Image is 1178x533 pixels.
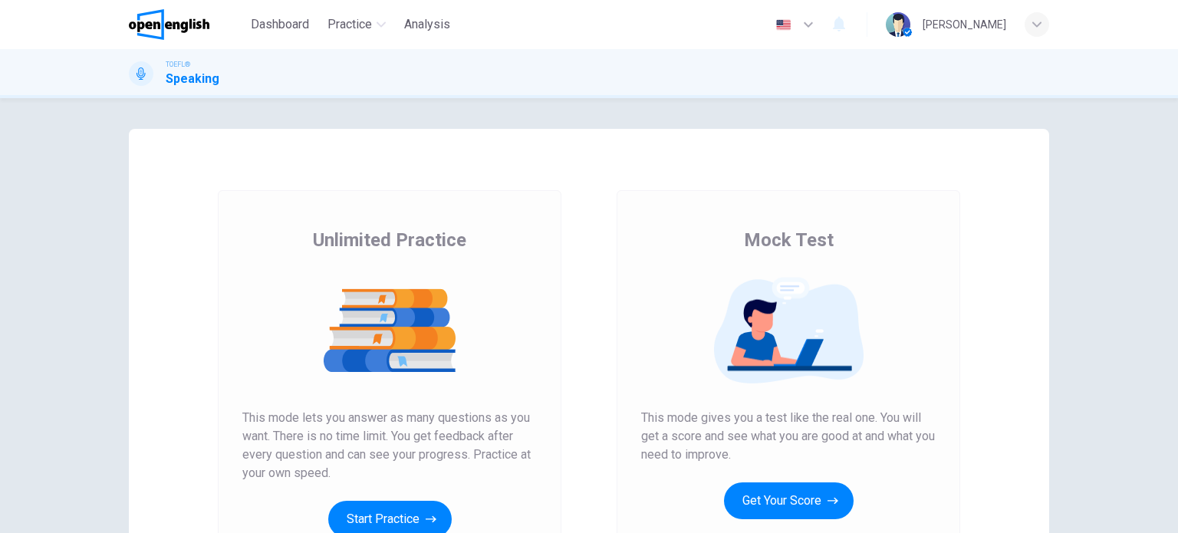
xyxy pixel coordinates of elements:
span: Dashboard [251,15,309,34]
span: This mode gives you a test like the real one. You will get a score and see what you are good at a... [641,409,936,464]
button: Practice [321,11,392,38]
h1: Speaking [166,70,219,88]
span: TOEFL® [166,59,190,70]
button: Analysis [398,11,456,38]
button: Dashboard [245,11,315,38]
img: OpenEnglish logo [129,9,209,40]
span: Mock Test [744,228,834,252]
a: OpenEnglish logo [129,9,245,40]
img: en [774,19,793,31]
div: [PERSON_NAME] [923,15,1006,34]
span: This mode lets you answer as many questions as you want. There is no time limit. You get feedback... [242,409,537,482]
button: Get Your Score [724,482,854,519]
span: Unlimited Practice [313,228,466,252]
span: Analysis [404,15,450,34]
img: Profile picture [886,12,910,37]
span: Practice [327,15,372,34]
